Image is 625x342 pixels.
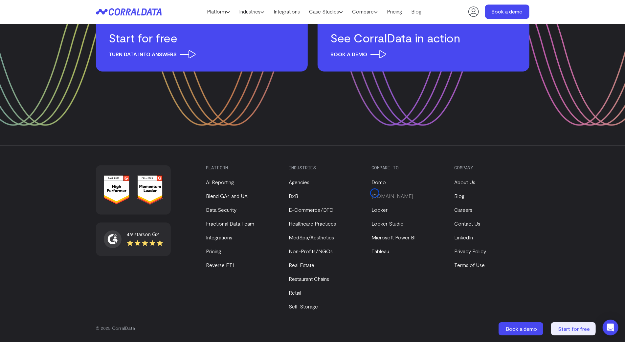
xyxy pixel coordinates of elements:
a: Looker Studio [372,221,404,227]
a: Book a demo [499,322,545,335]
a: Tableau [372,248,390,255]
a: AI Reporting [206,179,234,185]
span: Book a demo [506,326,537,332]
a: Self-Storage [289,304,318,310]
a: Start for free [551,322,597,335]
p: © 2025 CorralData [96,325,529,332]
a: Non-Profits/NGOs [289,248,333,255]
a: Compare [347,7,382,17]
a: Terms of Use [455,262,485,268]
a: Pricing [382,7,407,17]
h3: See CorralData in action [331,31,516,45]
a: Blog [455,193,465,199]
a: Blend GA4 and UA [206,193,248,199]
h3: Compare to [372,165,443,171]
a: Restaurant Chains [289,276,329,282]
span: Book a demo [331,50,386,59]
span: Turn data into answers [109,50,196,59]
a: Retail [289,290,301,296]
a: Book a demo [485,5,529,19]
h3: Start for free [109,31,295,45]
a: Reverse ETL [206,262,236,268]
a: Healthcare Practices [289,221,336,227]
span: on G2 [145,231,159,237]
a: Real Estate [289,262,315,268]
a: Industries [234,7,269,17]
a: About Us [455,179,476,185]
a: B2B [289,193,299,199]
a: LinkedIn [455,234,473,241]
a: Careers [455,207,473,213]
a: MedSpa/Aesthetics [289,234,334,241]
a: Agencies [289,179,310,185]
h3: Industries [289,165,361,171]
a: Platform [202,7,234,17]
div: Open Intercom Messenger [603,320,618,335]
a: [DOMAIN_NAME] [372,193,413,199]
a: Fractional Data Team [206,221,255,227]
a: Data Security [206,207,237,213]
span: Start for free [558,326,590,332]
a: E-Commerce/DTC [289,207,334,213]
div: 4.9 stars [127,231,163,238]
a: Integrations [206,234,233,241]
a: Case Studies [304,7,347,17]
h3: Platform [206,165,278,171]
a: Privacy Policy [455,248,486,255]
h3: Company [455,165,526,171]
a: Integrations [269,7,304,17]
a: Pricing [206,248,221,255]
a: Looker [372,207,388,213]
a: Domo [372,179,386,185]
a: Blog [407,7,426,17]
a: Microsoft Power BI [372,234,416,241]
a: 4.9 starson G2 [104,231,163,248]
a: Contact Us [455,221,480,227]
